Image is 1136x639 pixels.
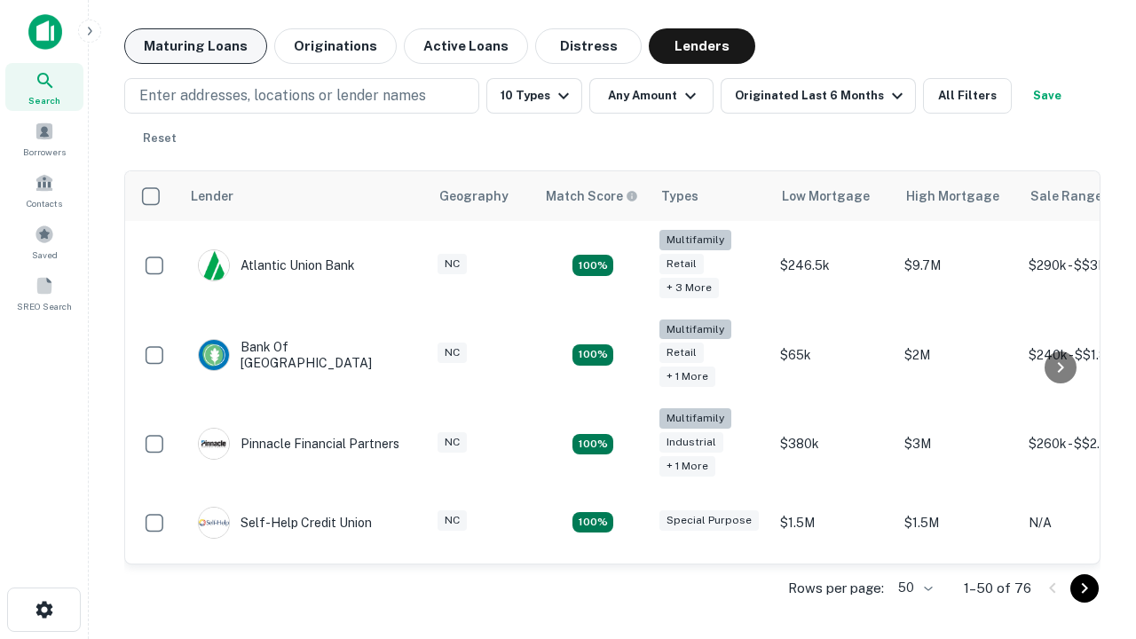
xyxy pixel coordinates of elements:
div: Sale Range [1030,185,1102,207]
div: Pinnacle Financial Partners [198,428,399,460]
a: SREO Search [5,269,83,317]
div: 50 [891,575,935,601]
button: Originated Last 6 Months [721,78,916,114]
p: Enter addresses, locations or lender names [139,85,426,106]
span: SREO Search [17,299,72,313]
button: Save your search to get updates of matches that match your search criteria. [1019,78,1076,114]
img: picture [199,508,229,538]
div: + 3 more [659,278,719,298]
div: Capitalize uses an advanced AI algorithm to match your search with the best lender. The match sco... [546,186,638,206]
th: Lender [180,171,429,221]
td: $246.5k [771,221,895,311]
button: Enter addresses, locations or lender names [124,78,479,114]
img: picture [199,429,229,459]
a: Contacts [5,166,83,214]
div: Retail [659,343,704,363]
td: $2M [895,311,1020,400]
th: High Mortgage [895,171,1020,221]
p: Rows per page: [788,578,884,599]
button: Maturing Loans [124,28,267,64]
div: Matching Properties: 17, hasApolloMatch: undefined [572,344,613,366]
button: Any Amount [589,78,714,114]
div: Originated Last 6 Months [735,85,908,106]
div: Lender [191,185,233,207]
span: Saved [32,248,58,262]
div: Multifamily [659,319,731,340]
div: Matching Properties: 14, hasApolloMatch: undefined [572,434,613,455]
div: NC [438,432,467,453]
span: Borrowers [23,145,66,159]
button: Distress [535,28,642,64]
a: Borrowers [5,114,83,162]
div: Self-help Credit Union [198,507,372,539]
td: $3M [895,399,1020,489]
div: NC [438,254,467,274]
div: Geography [439,185,509,207]
td: $9.7M [895,221,1020,311]
p: 1–50 of 76 [964,578,1031,599]
div: Multifamily [659,230,731,250]
th: Geography [429,171,535,221]
div: Low Mortgage [782,185,870,207]
td: $65k [771,311,895,400]
button: Reset [131,121,188,156]
a: Saved [5,217,83,265]
button: 10 Types [486,78,582,114]
div: Bank Of [GEOGRAPHIC_DATA] [198,339,411,371]
div: Matching Properties: 11, hasApolloMatch: undefined [572,512,613,533]
div: Types [661,185,698,207]
th: Types [651,171,771,221]
div: Multifamily [659,408,731,429]
div: Atlantic Union Bank [198,249,355,281]
iframe: Chat Widget [1047,497,1136,582]
td: $380k [771,399,895,489]
div: Special Purpose [659,510,759,531]
div: NC [438,510,467,531]
div: Industrial [659,432,723,453]
button: Go to next page [1070,574,1099,603]
img: capitalize-icon.png [28,14,62,50]
button: Lenders [649,28,755,64]
td: $1.5M [895,489,1020,556]
div: High Mortgage [906,185,999,207]
a: Search [5,63,83,111]
div: Retail [659,254,704,274]
h6: Match Score [546,186,635,206]
img: picture [199,340,229,370]
div: NC [438,343,467,363]
td: $1.5M [771,489,895,556]
th: Capitalize uses an advanced AI algorithm to match your search with the best lender. The match sco... [535,171,651,221]
span: Contacts [27,196,62,210]
span: Search [28,93,60,107]
div: Matching Properties: 10, hasApolloMatch: undefined [572,255,613,276]
th: Low Mortgage [771,171,895,221]
img: picture [199,250,229,280]
button: Active Loans [404,28,528,64]
button: Originations [274,28,397,64]
button: All Filters [923,78,1012,114]
div: + 1 more [659,456,715,477]
div: + 1 more [659,367,715,387]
